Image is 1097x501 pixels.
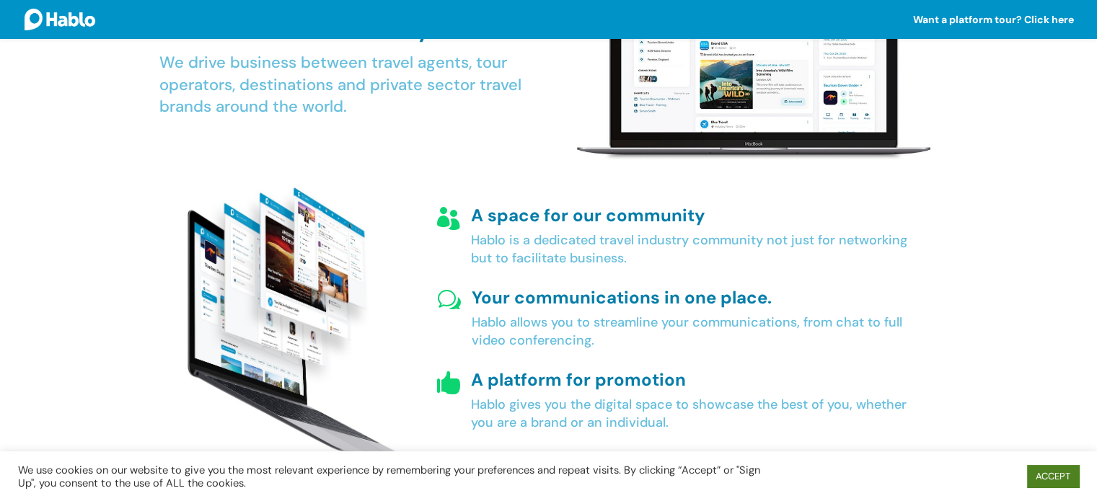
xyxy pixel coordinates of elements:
[471,396,928,432] div: Hablo gives you the digital space to showcase the best of you, whether you are a brand or an indi...
[18,464,761,489] div: We use cookies on our website to give you the most relevant experience by remembering your prefer...
[159,52,527,125] h2: We drive business between travel agents, tour operators, destinations and private sector travel b...
[471,204,705,226] span: A space for our community
[437,207,460,230] span: 
[472,314,928,350] div: Hablo allows you to streamline your communications, from chat to full video conferencing.
[913,14,1074,39] a: Want a platform tour? Click here
[25,9,95,30] img: Hablo
[437,289,461,312] span: w
[159,184,445,479] img: Hablo home page and screenshots of Hablo webinar, Hablo connect page and Hablo connect page, expa...
[472,286,772,309] span: Your communications in one place.
[1027,465,1079,487] a: ACCEPT
[471,368,686,391] span: A platform for promotion
[437,371,460,394] span: 
[471,231,928,267] div: Hablo is a dedicated travel industry community not just for networking but to facilitate business.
